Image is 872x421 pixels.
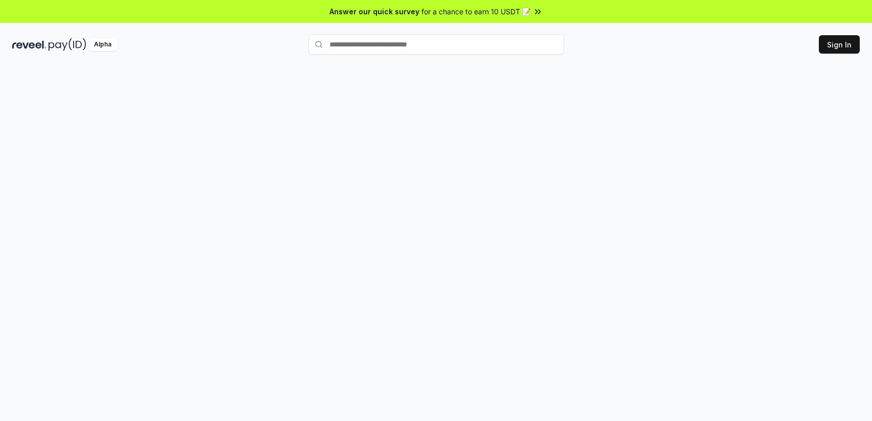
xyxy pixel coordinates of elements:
img: reveel_dark [12,38,46,51]
button: Sign In [819,35,860,54]
img: pay_id [49,38,86,51]
span: for a chance to earn 10 USDT 📝 [421,6,531,17]
div: Alpha [88,38,117,51]
span: Answer our quick survey [329,6,419,17]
